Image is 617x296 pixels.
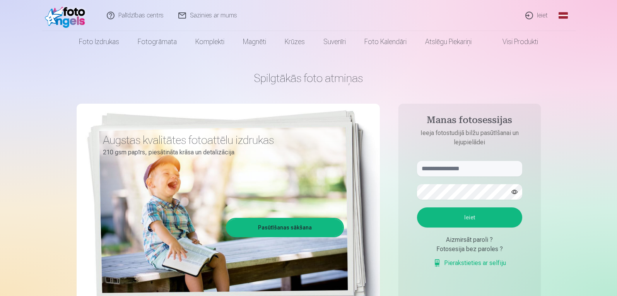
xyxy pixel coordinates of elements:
a: Komplekti [186,31,234,53]
a: Atslēgu piekariņi [416,31,481,53]
a: Pierakstieties ar selfiju [433,258,506,268]
p: 210 gsm papīrs, piesātināta krāsa un detalizācija [103,147,338,158]
a: Pasūtīšanas sākšana [227,219,343,236]
a: Krūzes [275,31,314,53]
h4: Manas fotosessijas [409,115,530,128]
a: Foto izdrukas [70,31,128,53]
button: Ieiet [417,207,522,228]
a: Magnēti [234,31,275,53]
h1: Spilgtākās foto atmiņas [77,71,541,85]
p: Ieeja fotostudijā bilžu pasūtīšanai un lejupielādei [409,128,530,147]
a: Suvenīri [314,31,355,53]
div: Aizmirsāt paroli ? [417,235,522,245]
a: Fotogrāmata [128,31,186,53]
a: Foto kalendāri [355,31,416,53]
div: Fotosesija bez paroles ? [417,245,522,254]
a: Visi produkti [481,31,547,53]
h3: Augstas kvalitātes fotoattēlu izdrukas [103,133,338,147]
img: /fa1 [45,3,89,28]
